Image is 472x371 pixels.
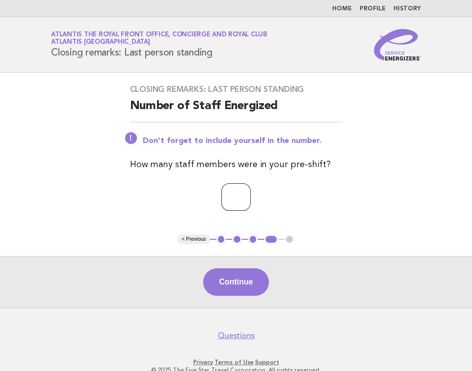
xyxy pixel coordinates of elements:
[130,98,342,122] h2: Number of Staff Energized
[216,234,226,244] button: 1
[393,6,421,12] a: History
[203,268,268,296] button: Continue
[232,234,242,244] button: 2
[248,234,258,244] button: 3
[255,359,279,366] a: Support
[214,359,254,366] a: Terms of Use
[130,158,342,171] p: How many staff members were in your pre-shift?
[143,136,342,146] p: Don't forget to include yourself in the number.
[14,358,458,366] p: · ·
[51,31,267,45] a: Atlantis The Royal Front Office, Concierge and Royal ClubAtlantis [GEOGRAPHIC_DATA]
[51,39,150,46] span: Atlantis [GEOGRAPHIC_DATA]
[218,331,255,341] a: Questions
[51,32,267,57] h1: Closing remarks: Last person standing
[130,85,342,94] h3: Closing remarks: Last person standing
[178,234,210,244] button: < Previous
[332,6,352,12] a: Home
[360,6,386,12] a: Profile
[193,359,213,366] a: Privacy
[264,234,278,244] button: 4
[374,29,421,60] img: Service Energizers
